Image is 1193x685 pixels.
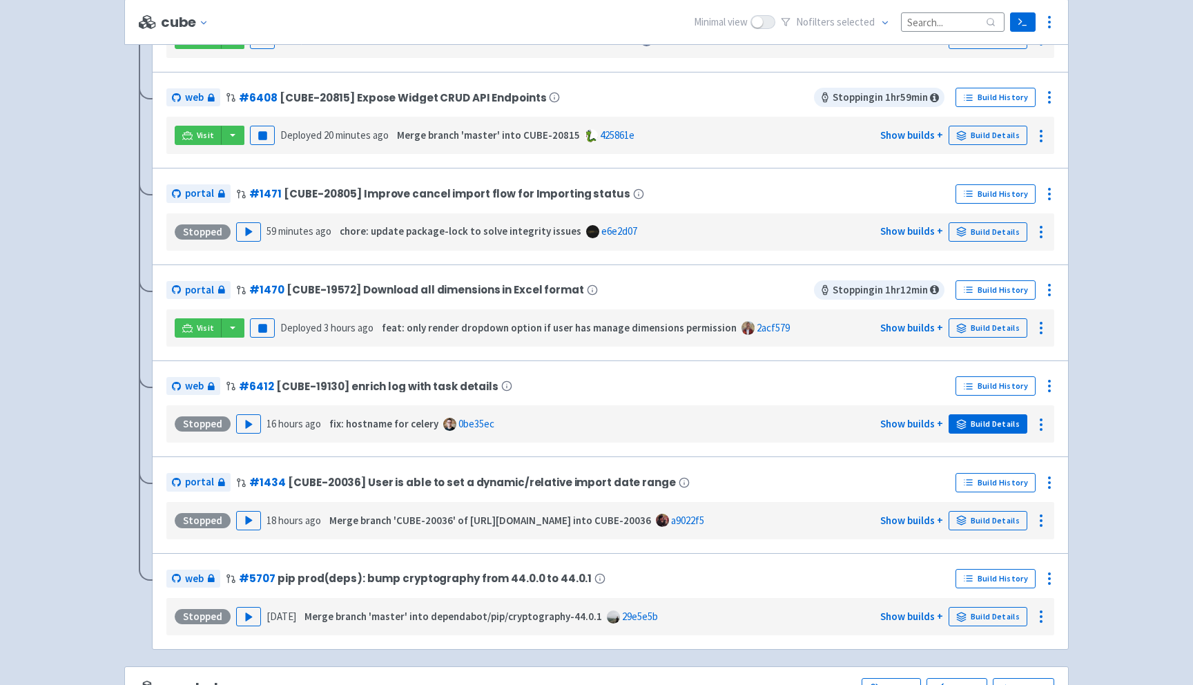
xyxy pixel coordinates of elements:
[278,572,592,584] span: pip prod(deps): bump cryptography from 44.0.0 to 44.0.1
[280,32,389,46] span: Deployed
[324,32,389,46] time: 15 minutes ago
[161,15,214,30] button: cube
[266,514,321,527] time: 18 hours ago
[249,186,281,201] a: #1471
[837,15,875,28] span: selected
[949,511,1027,530] a: Build Details
[324,128,389,142] time: 20 minutes ago
[166,281,231,300] a: portal
[949,607,1027,626] a: Build Details
[671,514,704,527] a: a9022f5
[197,130,215,141] span: Visit
[814,280,944,300] span: Stopping in 1 hr 12 min
[757,321,790,334] a: 2acf579
[239,571,275,586] a: #5707
[236,414,261,434] button: Play
[266,610,296,623] time: [DATE]
[249,282,284,297] a: #1470
[601,224,637,238] a: e6e2d07
[266,224,331,238] time: 59 minutes ago
[280,92,546,104] span: [CUBE-20815] Expose Widget CRUD API Endpoints
[249,475,285,490] a: #1434
[197,322,215,334] span: Visit
[949,222,1027,242] a: Build Details
[880,610,943,623] a: Show builds +
[266,417,321,430] time: 16 hours ago
[250,126,275,145] button: Pause
[1010,12,1036,32] a: Terminal
[694,15,748,30] span: Minimal view
[175,513,231,528] div: Stopped
[185,186,214,202] span: portal
[901,12,1005,31] input: Search...
[236,511,261,530] button: Play
[236,607,261,626] button: Play
[397,32,635,46] strong: test(erps): update test where FF was being checked
[600,128,634,142] a: 425861e
[166,88,220,107] a: web
[185,474,214,490] span: portal
[880,128,943,142] a: Show builds +
[814,88,944,107] span: Stopping in 1 hr 59 min
[622,610,658,623] a: 29e5e5b
[175,318,222,338] a: Visit
[280,128,389,142] span: Deployed
[287,284,583,296] span: [CUBE-19572] Download all dimensions in Excel format
[288,476,675,488] span: [CUBE-20036] User is able to set a dynamic/relative import date range
[276,380,498,392] span: [CUBE-19130] enrich log with task details
[949,318,1027,338] a: Build Details
[175,609,231,624] div: Stopped
[166,473,231,492] a: portal
[185,282,214,298] span: portal
[185,378,204,394] span: web
[382,321,737,334] strong: feat: only render dropdown option if user has manage dimensions permission
[956,184,1036,204] a: Build History
[324,321,374,334] time: 3 hours ago
[880,417,943,430] a: Show builds +
[956,88,1036,107] a: Build History
[796,15,875,30] span: No filter s
[880,321,943,334] a: Show builds +
[329,417,438,430] strong: fix: hostname for celery
[340,224,581,238] strong: chore: update package-lock to solve integrity issues
[284,188,630,200] span: [CUBE-20805] Improve cancel import flow for Importing status
[880,224,943,238] a: Show builds +
[166,570,220,588] a: web
[880,32,943,46] a: Show builds +
[956,473,1036,492] a: Build History
[949,414,1027,434] a: Build Details
[175,126,222,145] a: Visit
[458,417,494,430] a: 0be35ec
[949,126,1027,145] a: Build Details
[185,90,204,106] span: web
[956,376,1036,396] a: Build History
[880,514,943,527] a: Show builds +
[236,222,261,242] button: Play
[304,610,602,623] strong: Merge branch 'master' into dependabot/pip/cryptography-44.0.1
[185,571,204,587] span: web
[280,321,374,334] span: Deployed
[956,569,1036,588] a: Build History
[956,280,1036,300] a: Build History
[166,377,220,396] a: web
[175,224,231,240] div: Stopped
[329,514,651,527] strong: Merge branch 'CUBE-20036' of [URL][DOMAIN_NAME] into CUBE-20036
[166,184,231,203] a: portal
[397,128,580,142] strong: Merge branch 'master' into CUBE-20815
[239,90,277,105] a: #6408
[250,318,275,338] button: Pause
[239,379,273,394] a: #6412
[655,32,689,46] a: 6b968f7
[175,416,231,432] div: Stopped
